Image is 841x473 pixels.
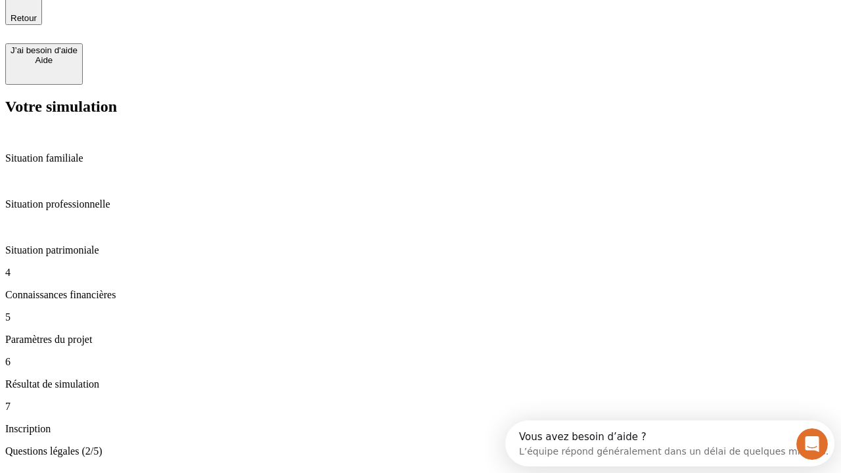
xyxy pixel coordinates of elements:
p: 5 [5,311,836,323]
p: 4 [5,267,836,279]
p: Situation professionnelle [5,198,836,210]
p: 6 [5,356,836,368]
p: Situation patrimoniale [5,244,836,256]
div: Aide [11,55,78,65]
div: Ouvrir le Messenger Intercom [5,5,362,41]
p: Paramètres du projet [5,334,836,346]
span: Retour [11,13,37,23]
div: J’ai besoin d'aide [11,45,78,55]
button: J’ai besoin d'aideAide [5,43,83,85]
p: Résultat de simulation [5,378,836,390]
div: L’équipe répond généralement dans un délai de quelques minutes. [14,22,323,35]
iframe: Intercom live chat discovery launcher [505,420,834,466]
h2: Votre simulation [5,98,836,116]
p: 7 [5,401,836,413]
p: Questions légales (2/5) [5,445,836,457]
p: Inscription [5,423,836,435]
iframe: Intercom live chat [796,428,828,460]
p: Connaissances financières [5,289,836,301]
p: Situation familiale [5,152,836,164]
div: Vous avez besoin d’aide ? [14,11,323,22]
